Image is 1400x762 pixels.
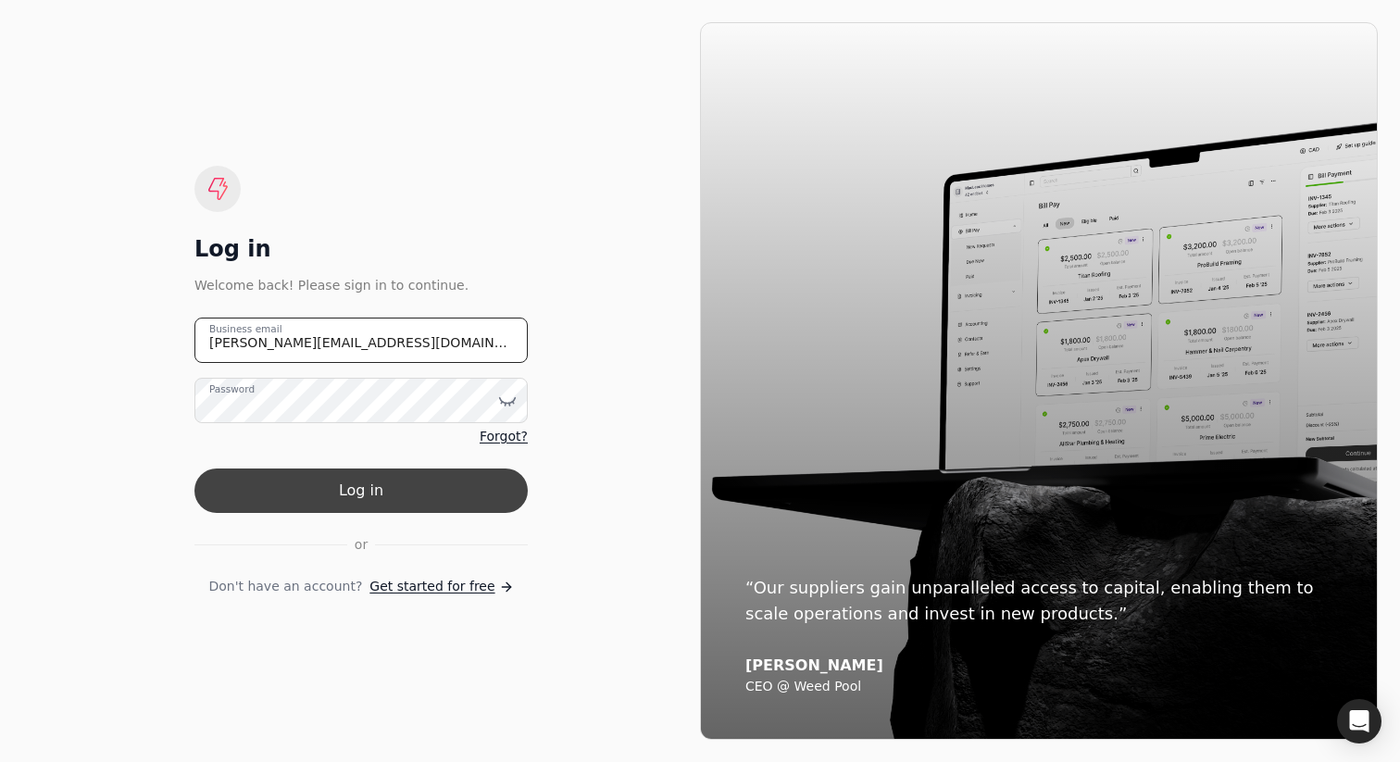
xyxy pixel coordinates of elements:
a: Forgot? [480,427,528,446]
div: [PERSON_NAME] [745,656,1332,675]
div: “Our suppliers gain unparalleled access to capital, enabling them to scale operations and invest ... [745,575,1332,627]
div: Log in [194,234,528,264]
button: Log in [194,468,528,513]
span: Get started for free [369,577,494,596]
div: Welcome back! Please sign in to continue. [194,275,528,295]
label: Business email [209,322,282,337]
span: or [355,535,368,555]
span: Don't have an account? [208,577,362,596]
div: Open Intercom Messenger [1337,699,1381,743]
label: Password [209,382,255,397]
a: Get started for free [369,577,513,596]
div: CEO @ Weed Pool [745,679,1332,695]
